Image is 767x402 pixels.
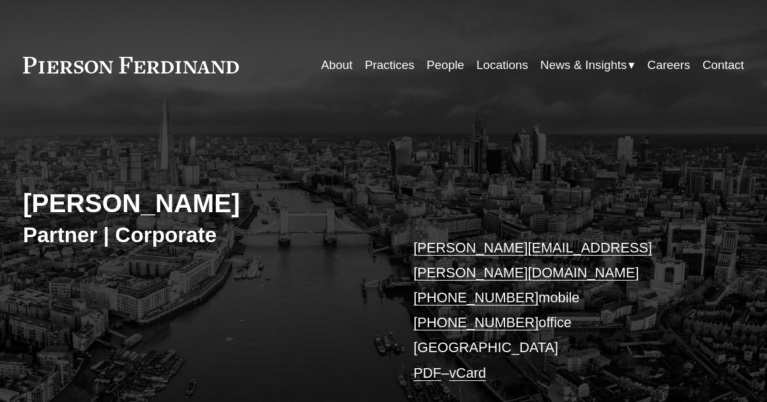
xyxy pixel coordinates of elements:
[414,314,539,330] a: [PHONE_NUMBER]
[427,53,464,77] a: People
[414,240,652,281] a: [PERSON_NAME][EMAIL_ADDRESS][PERSON_NAME][DOMAIN_NAME]
[449,365,486,381] a: vCard
[540,54,627,76] span: News & Insights
[23,222,384,248] h3: Partner | Corporate
[365,53,414,77] a: Practices
[414,235,714,385] p: mobile office [GEOGRAPHIC_DATA] –
[414,290,539,305] a: [PHONE_NUMBER]
[540,53,635,77] a: folder dropdown
[648,53,690,77] a: Careers
[414,365,442,381] a: PDF
[476,53,528,77] a: Locations
[702,53,744,77] a: Contact
[321,53,353,77] a: About
[23,188,384,219] h2: [PERSON_NAME]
